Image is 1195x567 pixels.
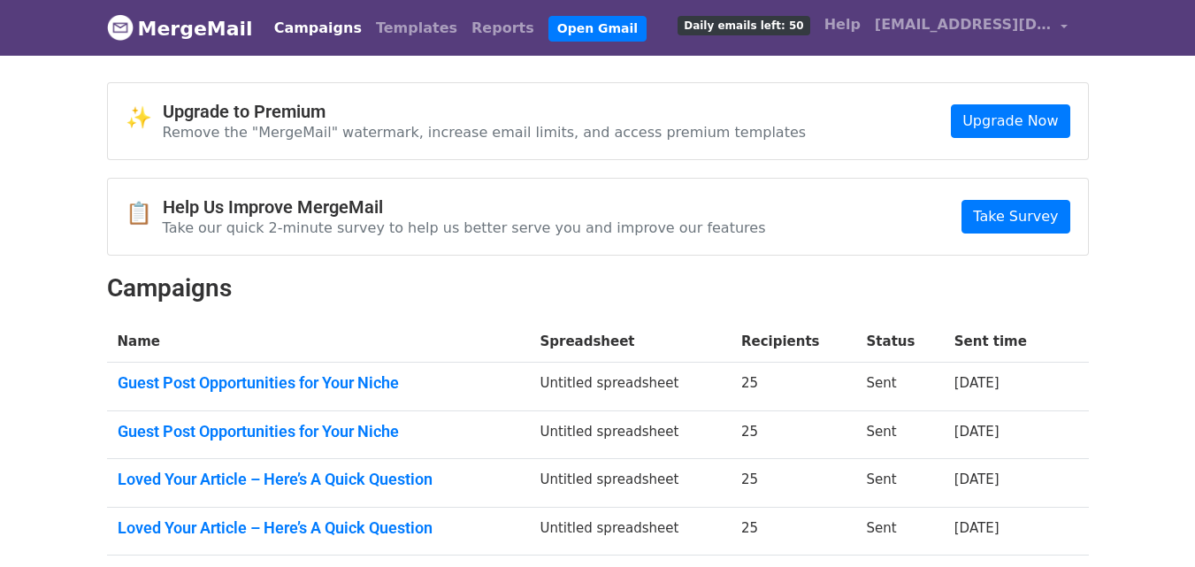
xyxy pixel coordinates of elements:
[944,321,1062,363] th: Sent time
[817,7,868,42] a: Help
[856,507,944,556] td: Sent
[529,507,731,556] td: Untitled spreadsheet
[731,459,856,508] td: 25
[118,518,519,538] a: Loved Your Article – Here’s A Quick Question
[731,321,856,363] th: Recipients
[369,11,464,46] a: Templates
[107,14,134,41] img: MergeMail logo
[954,520,1000,536] a: [DATE]
[731,410,856,459] td: 25
[107,273,1089,303] h2: Campaigns
[731,363,856,411] td: 25
[126,201,163,226] span: 📋
[856,410,944,459] td: Sent
[875,14,1052,35] span: [EMAIL_ADDRESS][DOMAIN_NAME]
[856,321,944,363] th: Status
[163,218,766,237] p: Take our quick 2-minute survey to help us better serve you and improve our features
[118,373,519,393] a: Guest Post Opportunities for Your Niche
[954,471,1000,487] a: [DATE]
[951,104,1069,138] a: Upgrade Now
[107,321,530,363] th: Name
[856,363,944,411] td: Sent
[118,422,519,441] a: Guest Post Opportunities for Your Niche
[731,507,856,556] td: 25
[529,459,731,508] td: Untitled spreadsheet
[126,105,163,131] span: ✨
[954,424,1000,440] a: [DATE]
[954,375,1000,391] a: [DATE]
[529,363,731,411] td: Untitled spreadsheet
[163,101,807,122] h4: Upgrade to Premium
[529,410,731,459] td: Untitled spreadsheet
[670,7,816,42] a: Daily emails left: 50
[464,11,541,46] a: Reports
[107,10,253,47] a: MergeMail
[678,16,809,35] span: Daily emails left: 50
[548,16,647,42] a: Open Gmail
[118,470,519,489] a: Loved Your Article – Here’s A Quick Question
[961,200,1069,234] a: Take Survey
[267,11,369,46] a: Campaigns
[163,196,766,218] h4: Help Us Improve MergeMail
[868,7,1075,49] a: [EMAIL_ADDRESS][DOMAIN_NAME]
[856,459,944,508] td: Sent
[163,123,807,142] p: Remove the "MergeMail" watermark, increase email limits, and access premium templates
[529,321,731,363] th: Spreadsheet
